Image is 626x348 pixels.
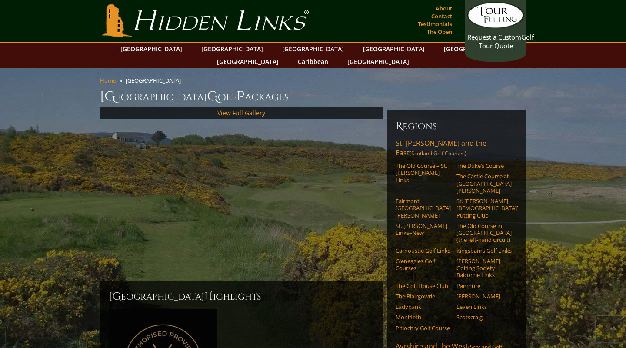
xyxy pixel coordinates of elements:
li: [GEOGRAPHIC_DATA] [126,77,184,84]
a: About [433,2,454,14]
a: Request a CustomGolf Tour Quote [467,2,524,50]
a: [PERSON_NAME] Golfing Society Balcomie Links [456,258,512,279]
span: P [236,88,245,105]
h2: [GEOGRAPHIC_DATA] ighlights [109,290,374,304]
a: [GEOGRAPHIC_DATA] [343,55,413,68]
a: St. [PERSON_NAME] and the East(Scotland Golf Courses) [396,138,517,160]
a: Home [100,77,116,84]
a: Monifieth [396,314,451,321]
a: Caribbean [293,55,333,68]
a: The Golf House Club [396,282,451,289]
a: The Old Course in [GEOGRAPHIC_DATA] (the left-hand circuit) [456,222,512,244]
a: Contact [429,10,454,22]
a: Ladybank [396,303,451,310]
a: Fairmont [GEOGRAPHIC_DATA][PERSON_NAME] [396,197,451,219]
span: G [207,88,218,105]
span: Request a Custom [467,33,521,41]
a: The Blairgowrie [396,293,451,300]
h6: Regions [396,119,517,133]
a: The Castle Course at [GEOGRAPHIC_DATA][PERSON_NAME] [456,173,512,194]
a: The Old Course – St. [PERSON_NAME] Links [396,162,451,184]
span: (Scotland Golf Courses) [410,150,466,157]
a: Pitlochry Golf Course [396,325,451,331]
a: [GEOGRAPHIC_DATA] [197,43,267,55]
h1: [GEOGRAPHIC_DATA] olf ackages [100,88,526,105]
a: [GEOGRAPHIC_DATA] [359,43,429,55]
a: [GEOGRAPHIC_DATA] [278,43,348,55]
a: Scotscraig [456,314,512,321]
a: St. [PERSON_NAME] [DEMOGRAPHIC_DATA]’ Putting Club [456,197,512,219]
a: The Duke’s Course [456,162,512,169]
a: Panmure [456,282,512,289]
a: The Open [425,26,454,38]
a: [PERSON_NAME] [456,293,512,300]
a: Leven Links [456,303,512,310]
a: St. [PERSON_NAME] Links–New [396,222,451,237]
a: [GEOGRAPHIC_DATA] [116,43,186,55]
a: Gleneagles Golf Courses [396,258,451,272]
a: [GEOGRAPHIC_DATA] [213,55,283,68]
a: [GEOGRAPHIC_DATA] [440,43,510,55]
span: H [204,290,213,304]
a: Testimonials [416,18,454,30]
a: Carnoustie Golf Links [396,247,451,254]
a: Kingsbarns Golf Links [456,247,512,254]
a: View Full Gallery [217,109,265,117]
